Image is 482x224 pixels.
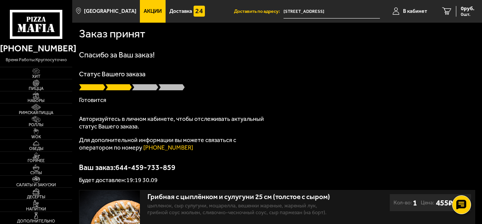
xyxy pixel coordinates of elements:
p: Статус Вашего заказа [79,71,475,77]
span: В кабинет [403,9,427,14]
span: Доставить по адресу: [234,9,284,14]
h1: Спасибо за Ваш заказ! [79,51,475,59]
span: [GEOGRAPHIC_DATA] [84,9,136,14]
b: 455 ₽ [436,198,453,207]
p: Авторизуйтесь в личном кабинете, чтобы отслеживать актуальный статус Вашего заказа. [79,115,268,130]
img: 15daf4d41897b9f0e9f617042186c801.svg [194,6,205,17]
a: [PHONE_NUMBER] [143,144,193,151]
input: Ваш адрес доставки [284,5,380,19]
span: 0 руб. [461,6,474,11]
p: Для дополнительной информации вы можете связаться с оператором по номеру [79,136,268,151]
p: Ваш заказ: 644-459-733-859 [79,164,475,171]
b: 1 [413,198,417,208]
p: Готовится [79,97,475,103]
span: Доставка [169,9,192,14]
span: проспект Ветеранов, 120, подъезд 2 [284,5,380,19]
span: 0 шт. [461,12,474,17]
p: цыпленок, сыр сулугуни, моцарелла, вешенки жареные, жареный лук, грибной соус Жюльен, сливочно-че... [147,202,333,216]
p: Будет доставлен: 19:19 30.09 [79,177,475,183]
span: Цена: [421,198,434,208]
div: Кол-во: [394,198,417,208]
h1: Заказ принят [79,28,145,40]
div: Грибная с цыплёнком и сулугуни 25 см (толстое с сыром) [147,193,333,201]
span: Акции [144,9,162,14]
